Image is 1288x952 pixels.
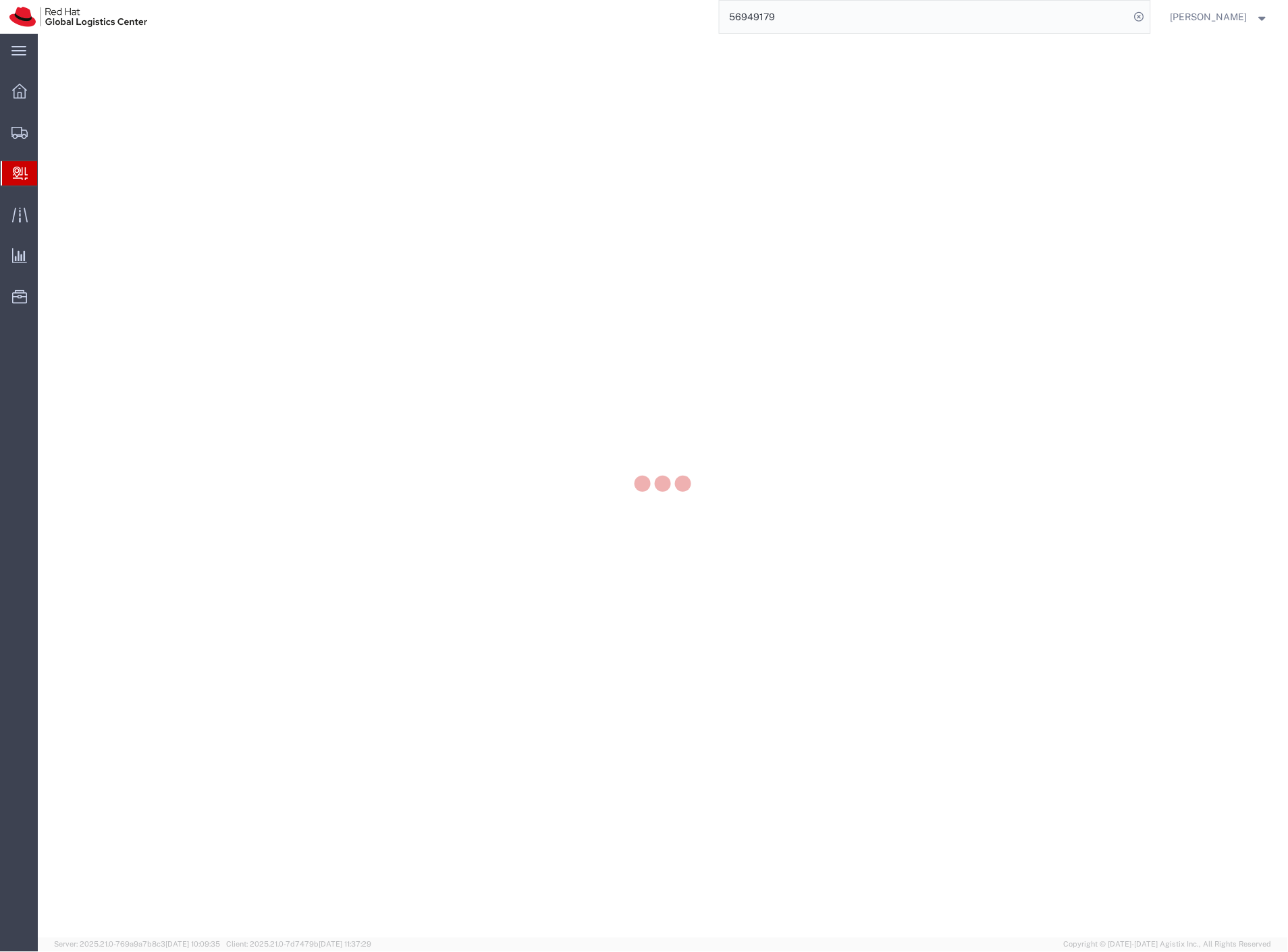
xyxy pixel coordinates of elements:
[9,7,147,27] img: logo
[226,941,371,949] span: Client: 2025.21.0-7d7479b
[720,1,1130,33] input: Search for shipment number, reference number
[1171,9,1247,24] span: Filip Lizuch
[1170,9,1270,25] button: [PERSON_NAME]
[165,941,220,949] span: [DATE] 10:09:35
[54,941,220,949] span: Server: 2025.21.0-769a9a7b8c3
[1064,939,1272,951] span: Copyright © [DATE]-[DATE] Agistix Inc., All Rights Reserved
[319,941,371,949] span: [DATE] 11:37:29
